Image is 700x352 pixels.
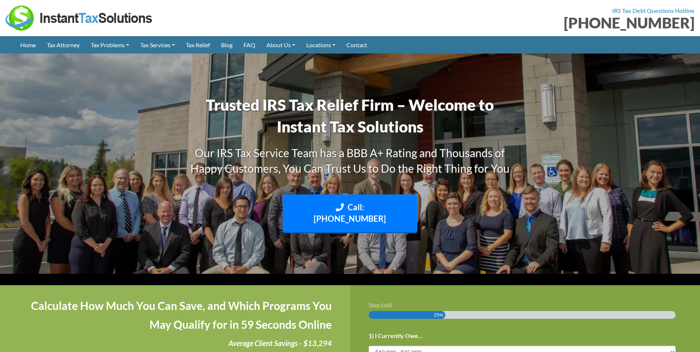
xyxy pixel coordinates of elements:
[612,7,694,14] strong: IRS Tax Debt Questions Hotline
[283,194,418,234] a: Call: [PHONE_NUMBER]
[215,36,238,54] a: Blog
[6,6,153,31] img: Instant Tax Solutions Logo
[18,296,332,334] h4: Calculate How Much You Can Save, and Which Programs You May Qualify for in 59 Seconds Online
[238,36,261,54] a: FAQ
[389,301,392,308] span: 4
[6,14,153,21] a: Instant Tax Solutions Logo
[434,311,444,319] span: 25%
[180,145,520,176] h3: Our IRS Tax Service Team has a BBB A+ Rating and Thousands of Happy Customers, You Can Trust Us t...
[301,36,341,54] a: Locations
[341,36,373,54] a: Contact
[41,36,85,54] a: Tax Attorney
[369,332,423,340] label: 1) I Currently Owe...
[85,36,135,54] a: Tax Problems
[369,302,682,308] h3: Step of
[380,301,383,308] span: 1
[180,36,215,54] a: Tax Relief
[180,94,520,138] h1: Trusted IRS Tax Relief Firm – Welcome to Instant Tax Solutions
[356,15,695,30] div: [PHONE_NUMBER]
[261,36,301,54] a: About Us
[228,339,332,348] i: Average Client Savings - $13,294
[15,36,41,54] a: Home
[135,36,180,54] a: Tax Services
